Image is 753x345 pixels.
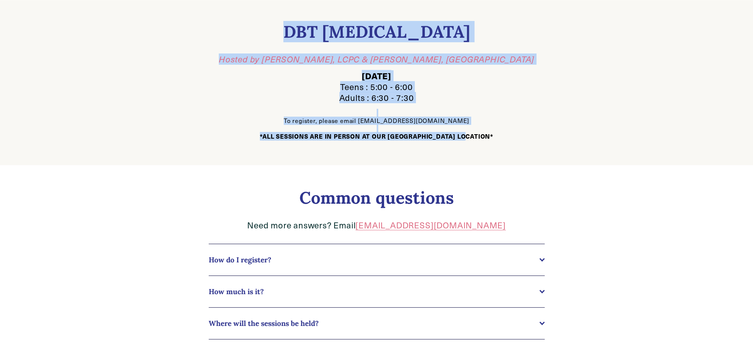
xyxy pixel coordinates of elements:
span: Where will the sessions be held? [209,319,539,328]
p: Teens : 5:00 - 6:00 Adults : 6:30 - 7:30 [209,71,545,103]
button: How much is it? [209,276,545,307]
h2: DBT [MEDICAL_DATA] [209,22,545,42]
p: Need more answers? Email [209,220,545,231]
em: Hosted by [PERSON_NAME], LCPC & [PERSON_NAME], [GEOGRAPHIC_DATA] [219,53,534,65]
a: [EMAIL_ADDRESS][DOMAIN_NAME] [355,219,505,231]
button: Where will the sessions be held? [209,308,545,339]
span: How do I register? [209,255,539,264]
button: How do I register? [209,244,545,275]
strong: *ALL SESSIONS ARE IN PERSON AT OUR [GEOGRAPHIC_DATA] LOCATION* [260,132,493,141]
h2: Common questions [209,188,545,208]
span: How much is it? [209,287,539,296]
p: To register, please email [EMAIL_ADDRESS][DOMAIN_NAME] [209,109,545,140]
strong: [DATE] [362,70,391,82]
